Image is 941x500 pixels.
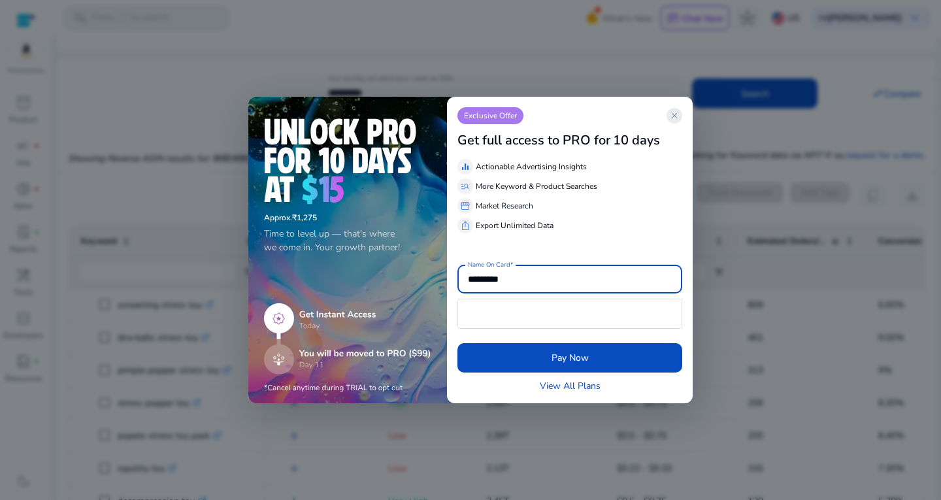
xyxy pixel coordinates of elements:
[457,107,523,124] p: Exclusive Offer
[264,213,431,222] h6: ₹1,275
[465,301,675,327] iframe: Secure payment input frame
[613,133,660,148] h3: 10 days
[476,220,553,231] p: Export Unlimited Data
[460,220,470,231] span: ios_share
[264,227,431,254] p: Time to level up — that's where we come in. Your growth partner!
[264,212,292,223] span: Approx.
[552,351,589,365] span: Pay Now
[468,260,510,269] mat-label: Name On Card
[669,110,680,121] span: close
[460,181,470,192] span: manage_search
[540,379,601,393] a: View All Plans
[476,200,533,212] p: Market Research
[457,343,682,373] button: Pay Now
[476,180,597,192] p: More Keyword & Product Searches
[460,161,470,172] span: equalizer
[457,133,610,148] h3: Get full access to PRO for
[460,201,470,211] span: storefront
[476,161,587,173] p: Actionable Advertising Insights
